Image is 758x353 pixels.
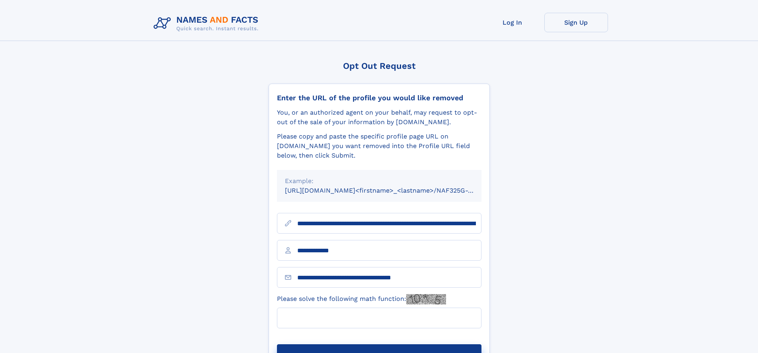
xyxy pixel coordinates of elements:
[277,108,481,127] div: You, or an authorized agent on your behalf, may request to opt-out of the sale of your informatio...
[277,294,446,304] label: Please solve the following math function:
[277,94,481,102] div: Enter the URL of the profile you would like removed
[544,13,608,32] a: Sign Up
[277,132,481,160] div: Please copy and paste the specific profile page URL on [DOMAIN_NAME] you want removed into the Pr...
[269,61,490,71] div: Opt Out Request
[481,13,544,32] a: Log In
[285,187,497,194] small: [URL][DOMAIN_NAME]<firstname>_<lastname>/NAF325G-xxxxxxxx
[150,13,265,34] img: Logo Names and Facts
[285,176,474,186] div: Example:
